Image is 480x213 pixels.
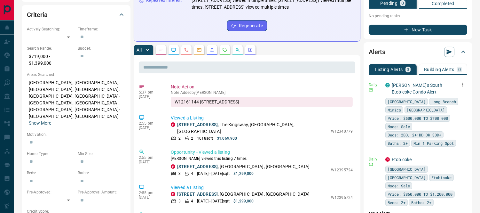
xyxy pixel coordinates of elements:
p: Pre-Approved: [27,189,75,195]
p: W12395724 [331,195,353,201]
p: Building Alerts [424,67,454,72]
a: Etobicoke [392,157,412,162]
p: [GEOGRAPHIC_DATA], [GEOGRAPHIC_DATA], [GEOGRAPHIC_DATA], [GEOGRAPHIC_DATA], [GEOGRAPHIC_DATA], [G... [27,78,125,128]
p: 2:55 pm [139,121,161,126]
p: Actively Searching: [27,26,75,32]
span: Beds: 2+ [388,199,405,206]
span: Etobicoke [431,174,452,181]
div: Alerts [369,44,467,60]
p: 0 [458,67,461,72]
span: [GEOGRAPHIC_DATA] [388,174,426,181]
svg: Emails [197,47,202,53]
p: $719,000 - $1,399,000 [27,51,75,69]
p: 5:37 pm [139,90,161,94]
svg: Email [369,162,373,167]
span: [GEOGRAPHIC_DATA] [388,98,426,105]
p: Note Added by [PERSON_NAME] [171,90,353,95]
div: property.ca [171,192,175,196]
p: 4 [191,198,193,204]
p: Beds: [27,170,75,176]
p: Viewed a Listing [171,115,353,121]
div: Criteria [27,7,125,22]
p: , [GEOGRAPHIC_DATA], [GEOGRAPHIC_DATA] [177,191,310,198]
p: No pending tasks [369,11,467,21]
p: Completed [432,1,454,6]
div: W12161144 [STREET_ADDRESS] [171,97,353,107]
p: 2 [191,135,193,141]
span: Baths: 2+ [388,140,408,146]
span: Min 1 Parking Spot [413,140,454,146]
span: Long Branch [431,98,456,105]
span: Mimico [388,107,401,113]
svg: Agent Actions [248,47,253,53]
p: Home Type: [27,151,75,157]
div: property.ca [385,157,390,162]
p: 3 [178,171,181,176]
svg: Lead Browsing Activity [171,47,176,53]
p: Baths: [78,170,125,176]
p: Pending [380,1,397,5]
p: [DATE] [139,195,161,200]
p: 1018 sqft [197,135,213,141]
p: 4 [191,171,193,176]
span: Mode: Sale [388,183,410,189]
p: Viewed a Listing [171,184,353,191]
p: 3 [178,198,181,204]
p: , [GEOGRAPHIC_DATA], [GEOGRAPHIC_DATA] [177,163,310,170]
p: Opportunity - Viewed a listing [171,149,353,156]
p: $1,299,000 [233,198,254,204]
span: Price: $500,000 TO $700,000 [388,115,448,121]
p: Timeframe: [78,26,125,32]
button: Show More [29,120,51,127]
p: 2:55 pm [139,191,161,195]
p: Daily [369,82,382,88]
p: Pre-Approval Amount: [78,189,125,195]
svg: Email [369,88,373,92]
span: Mode: Sale [388,123,410,130]
p: Motivation: [27,132,125,137]
p: Note Action [171,84,353,90]
p: 2:55 pm [139,155,161,160]
button: Regenerate [227,20,267,31]
p: All [137,48,142,52]
a: [STREET_ADDRESS] [177,122,218,127]
p: , The Kingsway, [GEOGRAPHIC_DATA], [GEOGRAPHIC_DATA] [177,121,328,135]
span: Price: $860,000 TO $1,200,000 [388,191,452,197]
p: Daily [369,156,382,162]
h2: Alerts [369,47,385,57]
svg: Opportunities [235,47,240,53]
p: Budget: [78,45,125,51]
p: [DATE] [139,126,161,130]
a: [STREET_ADDRESS] [177,192,218,197]
p: [PERSON_NAME] viewed this listing 7 times [171,156,353,161]
p: [DATE] [139,94,161,99]
a: [STREET_ADDRESS] [177,164,218,169]
p: Listing Alerts [375,67,403,72]
p: Search Range: [27,45,75,51]
div: property.ca [171,122,175,127]
p: Areas Searched: [27,72,125,78]
p: [DATE] - [DATE] sqft [197,171,230,176]
span: [GEOGRAPHIC_DATA] [388,166,426,172]
p: $1,069,900 [217,135,237,141]
p: 2 [178,135,181,141]
p: W12395724 [331,167,353,173]
svg: Listing Alerts [209,47,215,53]
svg: Notes [158,47,163,53]
p: [DATE] - [DATE] sqft [197,198,230,204]
span: Baths: 2+ [411,199,431,206]
h2: Criteria [27,10,48,20]
svg: Requests [222,47,227,53]
p: $1,299,000 [233,171,254,176]
p: Min Size: [78,151,125,157]
svg: Calls [184,47,189,53]
div: condos.ca [385,83,390,87]
button: New Task [369,25,467,35]
a: [PERSON_NAME]'s South Etobicoke Condo Alert [392,83,442,94]
p: W12340779 [331,128,353,134]
p: [DATE] [139,160,161,164]
span: Beds: 2BD, 2+1BD OR 3BD+ [388,132,441,138]
span: [GEOGRAPHIC_DATA] [407,107,445,113]
p: 0 [401,1,404,5]
div: property.ca [171,164,175,169]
